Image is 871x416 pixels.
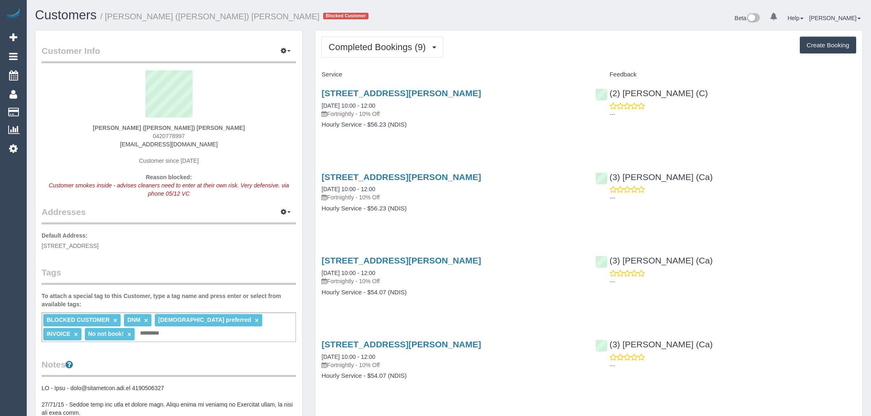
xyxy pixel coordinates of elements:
[321,361,582,369] p: Fortnightly - 10% Off
[321,277,582,285] p: Fortnightly - 10% Off
[42,292,296,308] label: To attach a special tag to this Customer, type a tag name and press enter or select from availabl...
[321,193,582,201] p: Fortnightly - 10% Off
[42,45,296,63] legend: Customer Info
[74,331,78,338] a: ×
[321,270,375,276] a: [DATE] 10:00 - 12:00
[321,289,582,296] h4: Hourly Service - $54.07 (NDIS)
[809,15,861,21] a: [PERSON_NAME]
[321,186,375,192] a: [DATE] 10:00 - 12:00
[595,88,708,98] a: (2) [PERSON_NAME] (C)
[127,317,140,323] span: DNM
[321,340,481,349] a: [STREET_ADDRESS][PERSON_NAME]
[321,172,481,182] a: [STREET_ADDRESS][PERSON_NAME]
[735,15,760,21] a: Beta
[321,88,481,98] a: [STREET_ADDRESS][PERSON_NAME]
[321,37,443,58] button: Completed Bookings (9)
[93,125,245,131] strong: [PERSON_NAME] ([PERSON_NAME]) [PERSON_NAME]
[127,331,131,338] a: ×
[595,256,713,265] a: (3) [PERSON_NAME] (Ca)
[610,194,856,202] p: ---
[35,8,97,22] a: Customers
[5,8,21,20] img: Automaid Logo
[139,157,199,164] span: Customer since [DATE]
[321,372,582,379] h4: Hourly Service - $54.07 (NDIS)
[47,330,70,337] span: INVOICE
[49,182,289,197] em: Customer smokes inside - advises cleaners need to enter at their own risk. Very defensive. via ph...
[321,205,582,212] h4: Hourly Service - $56.23 (NDIS)
[42,266,296,285] legend: Tags
[144,317,148,324] a: ×
[746,13,760,24] img: New interface
[113,317,117,324] a: ×
[42,231,88,240] label: Default Address:
[153,133,185,139] span: 0420778997
[100,12,320,21] small: / [PERSON_NAME] ([PERSON_NAME]) [PERSON_NAME]
[800,37,856,54] button: Create Booking
[88,330,123,337] span: No not book!
[42,358,296,377] legend: Notes
[595,340,713,349] a: (3) [PERSON_NAME] (Ca)
[47,317,109,323] span: BLOCKED CUSTOMER
[321,71,582,78] h4: Service
[610,110,856,118] p: ---
[610,277,856,286] p: ---
[787,15,803,21] a: Help
[323,13,368,19] span: Blocked Customer
[146,174,192,180] strong: Reason blocked:
[321,110,582,118] p: Fortnightly - 10% Off
[595,172,713,182] a: (3) [PERSON_NAME] (Ca)
[321,102,375,109] a: [DATE] 10:00 - 12:00
[321,256,481,265] a: [STREET_ADDRESS][PERSON_NAME]
[255,317,259,324] a: ×
[328,42,430,52] span: Completed Bookings (9)
[321,354,375,360] a: [DATE] 10:00 - 12:00
[321,121,582,128] h4: Hourly Service - $56.23 (NDIS)
[610,361,856,370] p: ---
[120,141,218,148] a: [EMAIL_ADDRESS][DOMAIN_NAME]
[42,243,98,249] span: [STREET_ADDRESS]
[158,317,251,323] span: [DEMOGRAPHIC_DATA] preferred
[595,71,856,78] h4: Feedback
